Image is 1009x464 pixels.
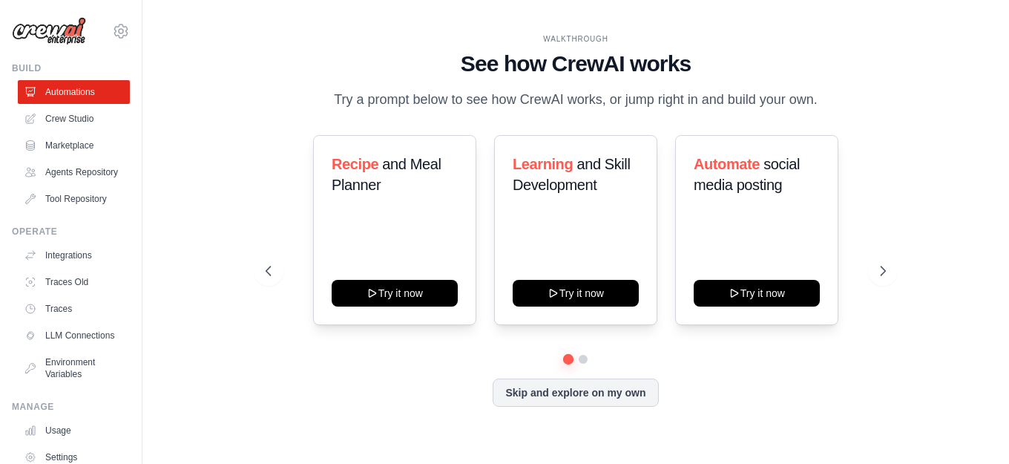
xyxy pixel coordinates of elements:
a: Environment Variables [18,350,130,386]
a: Agents Repository [18,160,130,184]
a: Automations [18,80,130,104]
a: Usage [18,419,130,442]
a: Integrations [18,244,130,267]
a: Marketplace [18,134,130,157]
span: social media posting [694,156,800,193]
button: Skip and explore on my own [493,379,658,407]
div: Manage [12,401,130,413]
button: Try it now [332,280,458,307]
div: Build [12,62,130,74]
span: Automate [694,156,760,172]
span: and Skill Development [513,156,630,193]
button: Try it now [513,280,639,307]
a: Traces Old [18,270,130,294]
a: Traces [18,297,130,321]
span: Learning [513,156,573,172]
a: LLM Connections [18,324,130,347]
h1: See how CrewAI works [266,50,885,77]
span: and Meal Planner [332,156,441,193]
img: Logo [12,17,86,45]
span: Recipe [332,156,378,172]
a: Crew Studio [18,107,130,131]
div: Operate [12,226,130,238]
button: Try it now [694,280,820,307]
p: Try a prompt below to see how CrewAI works, or jump right in and build your own. [326,89,825,111]
a: Tool Repository [18,187,130,211]
div: WALKTHROUGH [266,33,885,45]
